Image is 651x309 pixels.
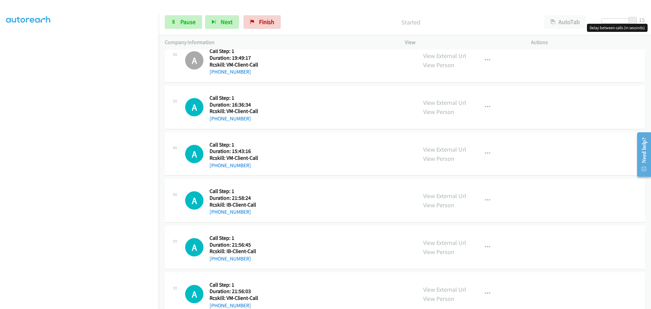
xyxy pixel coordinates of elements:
h5: Duration: 15:43:16 [210,148,258,155]
h5: Rcskill: VM-Client-Call [210,295,258,302]
a: View External Url [423,286,466,293]
a: [PHONE_NUMBER] [210,209,251,215]
a: [PHONE_NUMBER] [210,302,251,309]
a: Pause [165,15,202,29]
p: Actions [531,38,645,46]
h5: Rcskill: IB-Client-Call [210,201,256,208]
p: View [405,38,519,46]
iframe: Resource Center [631,128,651,181]
a: View Person [423,295,454,303]
a: View Person [423,201,454,209]
div: The call is yet to be attempted [185,191,203,210]
h5: Duration: 19:49:17 [210,55,258,61]
a: View External Url [423,146,466,153]
span: Pause [180,18,196,26]
span: Finish [259,18,274,26]
a: View Person [423,61,454,69]
h5: Rcskill: IB-Client-Call [210,248,256,255]
a: [PHONE_NUMBER] [210,115,251,122]
h5: Rcskill: VM-Client-Call [210,108,258,115]
h5: Call Step: 1 [210,282,258,288]
p: Company Information [165,38,393,46]
a: View External Url [423,192,466,200]
span: Next [221,18,233,26]
h5: Call Step: 1 [210,235,256,242]
a: View Person [423,108,454,116]
h1: A [185,98,203,116]
h5: Call Step: 1 [210,95,258,101]
div: The call is yet to be attempted [185,145,203,163]
h5: Rcskill: VM-Client-Call [210,155,258,161]
h1: A [185,238,203,256]
div: 15 [639,15,645,24]
h1: A [185,145,203,163]
a: View External Url [423,99,466,107]
a: View Person [423,155,454,162]
h5: Call Step: 1 [210,188,256,195]
a: View External Url [423,239,466,247]
a: Finish [243,15,281,29]
div: The call is yet to be attempted [185,238,203,256]
h1: A [185,191,203,210]
h5: Duration: 21:56:03 [210,288,258,295]
div: Delay between calls (in seconds) [587,24,648,32]
h5: Call Step: 1 [210,48,258,55]
a: View External Url [423,52,466,60]
h5: Call Step: 1 [210,141,258,148]
button: AutoTab [544,15,586,29]
h5: Duration: 21:56:45 [210,242,256,248]
h1: A [185,51,203,70]
a: [PHONE_NUMBER] [210,255,251,262]
h1: A [185,285,203,303]
a: [PHONE_NUMBER] [210,69,251,75]
p: Started [290,18,532,27]
h5: Rcskill: VM-Client-Call [210,61,258,68]
div: The call is yet to be attempted [185,285,203,303]
h5: Duration: 16:36:34 [210,101,258,108]
h5: Duration: 21:58:24 [210,195,256,201]
button: Next [205,15,239,29]
a: [PHONE_NUMBER] [210,162,251,169]
a: View Person [423,248,454,256]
